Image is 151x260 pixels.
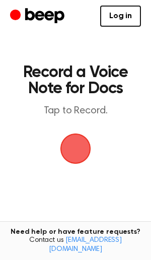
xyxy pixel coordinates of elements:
[100,6,141,27] a: Log in
[18,105,133,117] p: Tap to Record.
[18,64,133,97] h1: Record a Voice Note for Docs
[6,236,145,254] span: Contact us
[10,7,67,26] a: Beep
[49,237,122,253] a: [EMAIL_ADDRESS][DOMAIN_NAME]
[60,134,91,164] img: Beep Logo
